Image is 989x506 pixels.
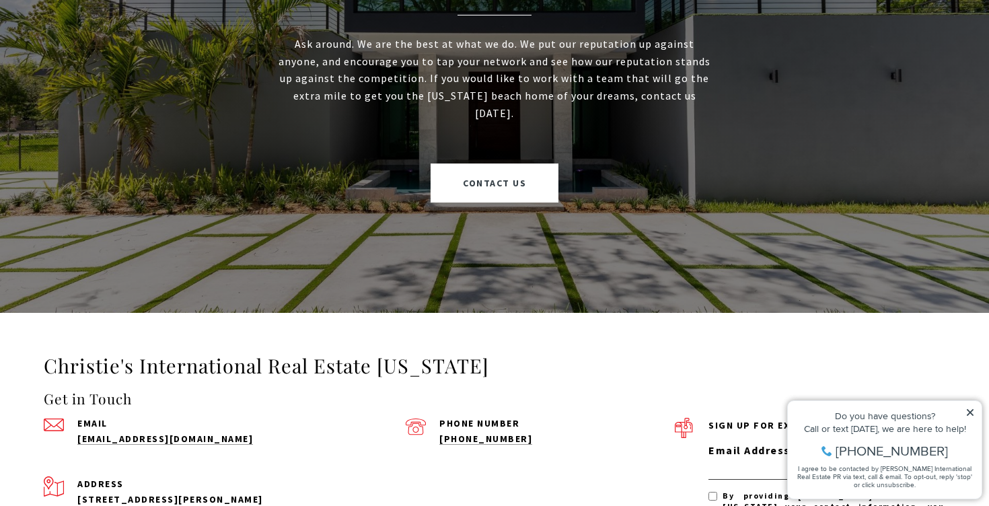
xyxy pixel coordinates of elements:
[276,36,713,122] p: Ask around. We are the best at what we do. We put our reputation up against anyone, and encourage...
[14,43,194,52] div: Call or text [DATE], we are here to help!
[17,83,192,108] span: I agree to be contacted by [PERSON_NAME] International Real Estate PR via text, call & email. To ...
[55,63,168,77] span: [PHONE_NUMBER]
[431,164,558,203] a: Contact Us
[439,419,675,428] p: Phone Number
[44,353,945,379] h3: Christie's International Real Estate [US_STATE]
[439,433,532,445] a: call (939) 337-3000
[708,492,717,501] input: By providing Christie's Real Estate Puerto Rico your contact information, you acknowledge and agr...
[77,433,253,445] a: send an email to admin@cirepr.com
[708,418,944,433] p: Sign up for exclusive news
[14,30,194,40] div: Do you have questions?
[77,419,313,428] p: Email
[708,442,944,460] label: Email Address
[44,388,675,410] h4: Get in Touch
[77,476,313,491] p: Address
